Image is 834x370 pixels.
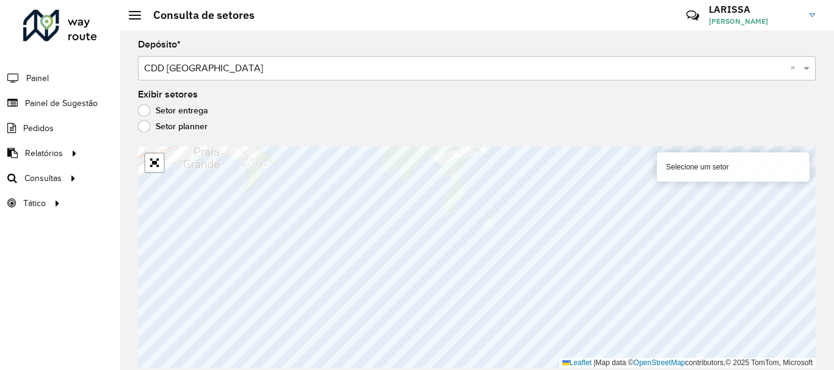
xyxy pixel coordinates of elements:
span: Painel de Sugestão [25,97,98,110]
h2: Consulta de setores [141,9,255,22]
div: Map data © contributors,© 2025 TomTom, Microsoft [559,358,816,368]
div: Selecione um setor [657,152,810,182]
span: Tático [23,197,46,210]
span: Relatórios [25,147,63,160]
a: Abrir mapa em tela cheia [145,154,164,172]
a: Leaflet [562,358,592,367]
label: Depósito [138,37,181,52]
span: [PERSON_NAME] [709,16,800,27]
span: Pedidos [23,122,54,135]
span: | [593,358,595,367]
h3: LARISSA [709,4,800,15]
span: Painel [26,72,49,85]
a: OpenStreetMap [634,358,686,367]
span: Clear all [790,61,800,76]
span: Consultas [24,172,62,185]
label: Exibir setores [138,87,198,102]
label: Setor entrega [138,104,208,116]
label: Setor planner [138,120,208,132]
a: Contato Rápido [680,2,706,29]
